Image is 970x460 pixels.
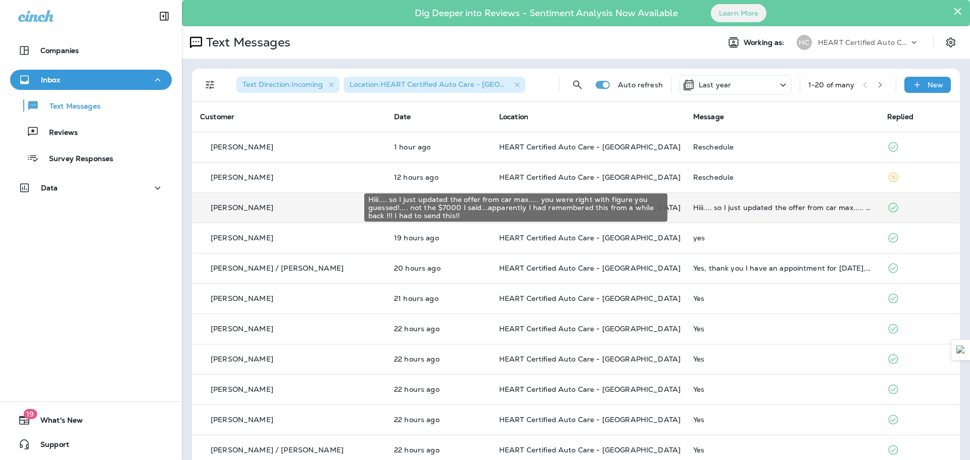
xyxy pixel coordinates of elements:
[699,81,731,89] p: Last year
[10,410,172,430] button: 19What's New
[394,385,483,393] p: Oct 7, 2025 09:19 AM
[499,112,528,121] span: Location
[956,345,965,354] img: Detect Auto
[23,409,37,419] span: 19
[10,70,172,90] button: Inbox
[40,46,79,55] p: Companies
[39,128,78,138] p: Reviews
[693,446,871,454] div: Yes
[211,294,273,302] p: [PERSON_NAME]
[394,112,411,121] span: Date
[394,416,483,424] p: Oct 7, 2025 09:08 AM
[693,143,871,151] div: Reschedule
[394,173,483,181] p: Oct 7, 2025 06:47 PM
[10,147,172,169] button: Survey Responses
[211,143,273,151] p: [PERSON_NAME]
[39,155,113,164] p: Survey Responses
[39,102,101,112] p: Text Messages
[744,38,787,47] span: Working as:
[211,355,273,363] p: [PERSON_NAME]
[693,112,724,121] span: Message
[202,35,290,50] p: Text Messages
[618,81,663,89] p: Auto refresh
[394,264,483,272] p: Oct 7, 2025 10:45 AM
[211,416,273,424] p: [PERSON_NAME]
[211,173,273,181] p: [PERSON_NAME]
[499,415,681,424] span: HEART Certified Auto Care - [GEOGRAPHIC_DATA]
[499,324,681,333] span: HEART Certified Auto Care - [GEOGRAPHIC_DATA]
[693,325,871,333] div: Yes
[394,325,483,333] p: Oct 7, 2025 09:35 AM
[693,203,871,212] div: Hiii.... so I just updated the offer from car max..... you were right with figure you guessed!......
[344,77,525,93] div: Location:HEART Certified Auto Care - [GEOGRAPHIC_DATA]
[942,33,960,52] button: Settings
[394,355,483,363] p: Oct 7, 2025 09:20 AM
[693,385,871,393] div: Yes
[10,40,172,61] button: Companies
[350,80,559,89] span: Location : HEART Certified Auto Care - [GEOGRAPHIC_DATA]
[10,434,172,454] button: Support
[394,446,483,454] p: Oct 7, 2025 09:06 AM
[928,81,943,89] p: New
[30,440,69,452] span: Support
[211,264,344,272] p: [PERSON_NAME] / [PERSON_NAME]
[243,80,323,89] span: Text Direction : Incoming
[711,4,766,22] button: Learn More
[211,446,344,454] p: [PERSON_NAME] / [PERSON_NAME]
[150,6,178,26] button: Collapse Sidebar
[10,95,172,116] button: Text Messages
[797,35,812,50] div: HC
[364,193,667,222] div: Hiii.... so I just updated the offer from car max..... you were right with figure you guessed!......
[211,234,273,242] p: [PERSON_NAME]
[211,325,273,333] p: [PERSON_NAME]
[30,416,83,428] span: What's New
[211,203,273,212] p: [PERSON_NAME]
[567,75,588,95] button: Search Messages
[693,294,871,302] div: Yes
[394,234,483,242] p: Oct 7, 2025 11:56 AM
[200,75,220,95] button: Filters
[499,264,681,273] span: HEART Certified Auto Care - [GEOGRAPHIC_DATA]
[394,143,483,151] p: Oct 8, 2025 06:16 AM
[693,355,871,363] div: Yes
[211,385,273,393] p: [PERSON_NAME]
[693,173,871,181] div: Reschedule
[200,112,234,121] span: Customer
[808,81,855,89] div: 1 - 20 of many
[10,178,172,198] button: Data
[887,112,913,121] span: Replied
[499,385,681,394] span: HEART Certified Auto Care - [GEOGRAPHIC_DATA]
[10,121,172,142] button: Reviews
[385,12,707,15] p: Dig Deeper into Reviews - Sentiment Analysis Now Available
[41,76,60,84] p: Inbox
[499,173,681,182] span: HEART Certified Auto Care - [GEOGRAPHIC_DATA]
[693,234,871,242] div: yes
[693,416,871,424] div: Yes
[953,3,962,19] button: Close
[499,294,681,303] span: HEART Certified Auto Care - [GEOGRAPHIC_DATA]
[41,184,58,192] p: Data
[499,354,681,364] span: HEART Certified Auto Care - [GEOGRAPHIC_DATA]
[236,77,339,93] div: Text Direction:Incoming
[693,264,871,272] div: Yes, thank you I have an appointment for this Monday, Range Rover 10 AM drop off
[818,38,909,46] p: HEART Certified Auto Care
[499,445,681,454] span: HEART Certified Auto Care - [GEOGRAPHIC_DATA]
[499,142,681,151] span: HEART Certified Auto Care - [GEOGRAPHIC_DATA]
[499,233,681,242] span: HEART Certified Auto Care - [GEOGRAPHIC_DATA]
[394,294,483,302] p: Oct 7, 2025 09:42 AM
